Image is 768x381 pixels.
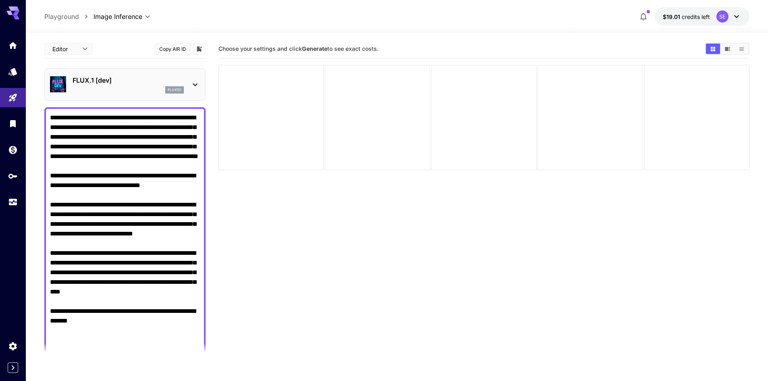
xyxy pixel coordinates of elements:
[8,171,18,181] div: API Keys
[8,362,18,373] button: Expand sidebar
[8,145,18,155] div: Wallet
[8,119,18,129] div: Library
[663,13,682,20] span: $19.01
[682,13,710,20] span: credits left
[168,87,181,93] p: flux1d
[705,43,749,55] div: Show images in grid viewShow images in video viewShow images in list view
[94,12,142,21] span: Image Inference
[52,45,77,53] span: Editor
[73,75,184,85] p: FLUX.1 [dev]
[706,44,720,54] button: Show images in grid view
[735,44,749,54] button: Show images in list view
[196,44,203,54] button: Add to library
[219,45,379,52] span: Choose your settings and click to see exact costs.
[8,341,18,351] div: Settings
[8,93,18,103] div: Playground
[44,12,94,21] nav: breadcrumb
[50,72,200,97] div: FLUX.1 [dev]flux1d
[663,12,710,21] div: $19.01241
[8,67,18,77] div: Models
[44,12,79,21] a: Playground
[716,10,728,23] div: SE
[302,45,327,52] b: Generate
[655,7,749,26] button: $19.01241SE
[154,43,191,55] button: Copy AIR ID
[8,40,18,50] div: Home
[720,44,735,54] button: Show images in video view
[8,197,18,207] div: Usage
